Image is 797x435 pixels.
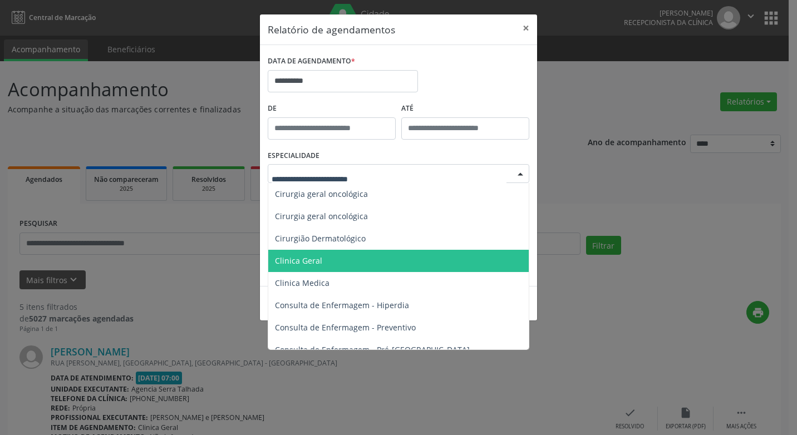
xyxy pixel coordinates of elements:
[275,300,409,310] span: Consulta de Enfermagem - Hiperdia
[275,278,329,288] span: Clinica Medica
[268,147,319,165] label: ESPECIALIDADE
[268,53,355,70] label: DATA DE AGENDAMENTO
[275,211,368,221] span: Cirurgia geral oncológica
[275,233,366,244] span: Cirurgião Dermatológico
[401,100,529,117] label: ATÉ
[268,100,396,117] label: De
[275,255,322,266] span: Clinica Geral
[275,189,368,199] span: Cirurgia geral oncológica
[275,344,470,355] span: Consulta de Enfermagem - Pré-[GEOGRAPHIC_DATA]
[515,14,537,42] button: Close
[275,322,416,333] span: Consulta de Enfermagem - Preventivo
[268,22,395,37] h5: Relatório de agendamentos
